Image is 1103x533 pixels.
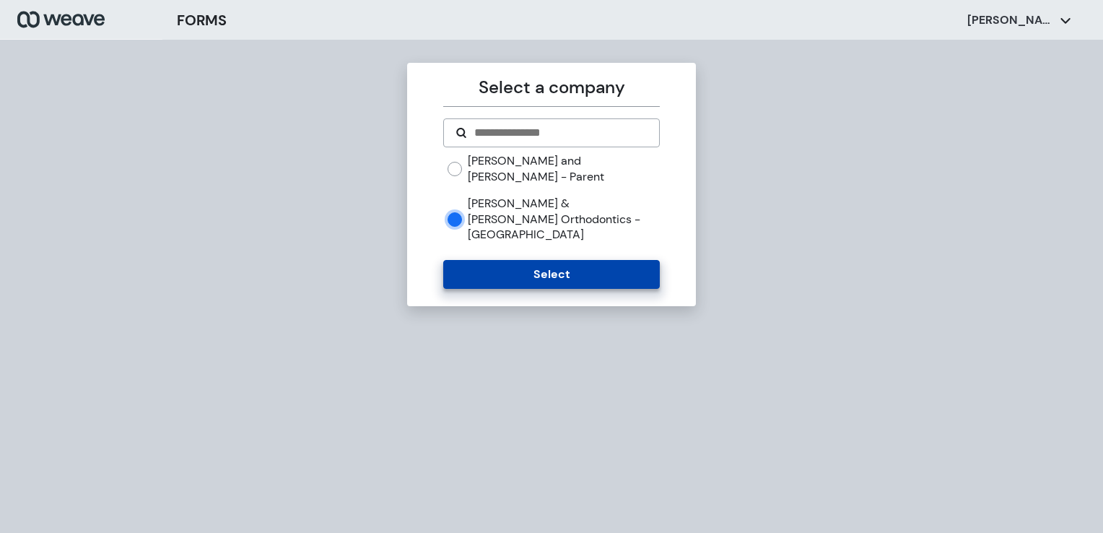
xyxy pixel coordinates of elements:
p: [PERSON_NAME] [967,12,1054,28]
p: Select a company [443,74,659,100]
h3: FORMS [177,9,227,31]
label: [PERSON_NAME] & [PERSON_NAME] Orthodontics - [GEOGRAPHIC_DATA] [468,196,659,243]
button: Select [443,260,659,289]
input: Search [473,124,647,142]
label: [PERSON_NAME] and [PERSON_NAME] - Parent [468,153,659,184]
